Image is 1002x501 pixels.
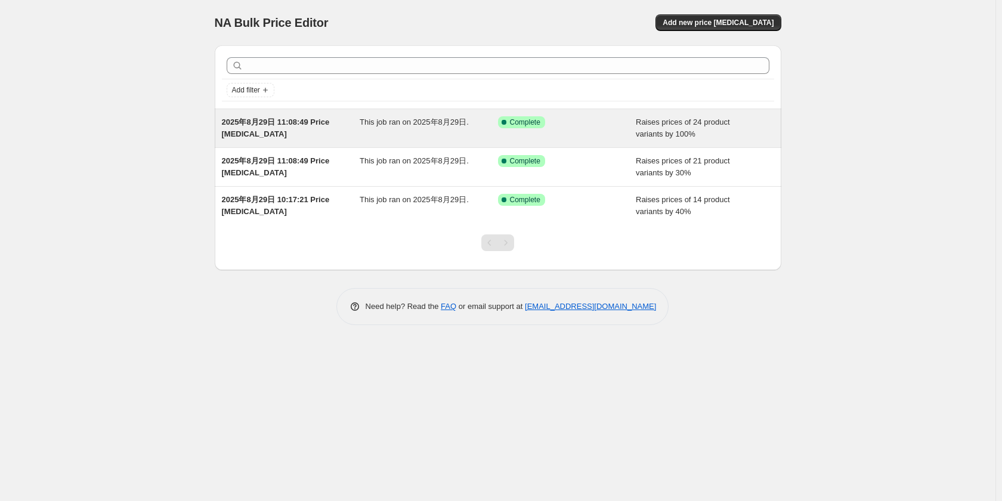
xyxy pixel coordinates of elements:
[215,16,329,29] span: NA Bulk Price Editor
[441,302,456,311] a: FAQ
[636,195,730,216] span: Raises prices of 14 product variants by 40%
[227,83,274,97] button: Add filter
[360,156,469,165] span: This job ran on 2025年8月29日.
[222,195,330,216] span: 2025年8月29日 10:17:21 Price [MEDICAL_DATA]
[456,302,525,311] span: or email support at
[510,195,540,205] span: Complete
[655,14,781,31] button: Add new price [MEDICAL_DATA]
[222,156,330,177] span: 2025年8月29日 11:08:49 Price [MEDICAL_DATA]
[510,117,540,127] span: Complete
[232,85,260,95] span: Add filter
[636,117,730,138] span: Raises prices of 24 product variants by 100%
[663,18,774,27] span: Add new price [MEDICAL_DATA]
[360,117,469,126] span: This job ran on 2025年8月29日.
[366,302,441,311] span: Need help? Read the
[360,195,469,204] span: This job ran on 2025年8月29日.
[481,234,514,251] nav: Pagination
[636,156,730,177] span: Raises prices of 21 product variants by 30%
[510,156,540,166] span: Complete
[525,302,656,311] a: [EMAIL_ADDRESS][DOMAIN_NAME]
[222,117,330,138] span: 2025年8月29日 11:08:49 Price [MEDICAL_DATA]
